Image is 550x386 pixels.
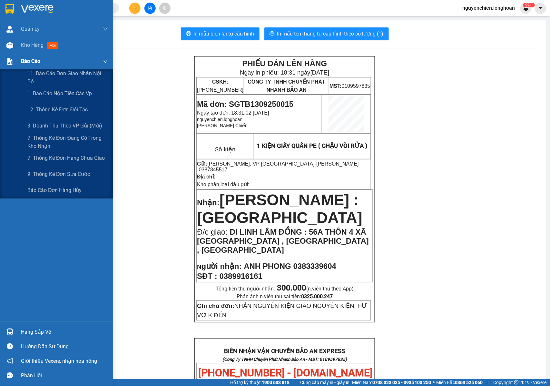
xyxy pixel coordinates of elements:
sup: 411 [523,3,535,7]
span: Miền Nam [352,379,431,386]
span: down [103,26,108,32]
span: mới [47,42,58,49]
span: Giới thiệu Vexere, nhận hoa hồng [21,357,97,365]
span: printer [270,31,275,37]
button: printerIn mẫu tem hàng tự cấu hình theo số lượng (1) [264,27,389,40]
span: gười nhận: [201,262,242,270]
span: ANH PHONG 0383339604 [244,262,336,270]
img: warehouse-icon [6,329,13,335]
img: warehouse-icon [6,26,13,33]
span: Tổng tiền thu người nhận: [216,286,354,292]
span: Phản ánh n.viên thu sai tiền: [237,293,333,300]
span: copyright [514,380,519,385]
span: 0389916161 [220,272,262,280]
span: Mã đơn: SGTB1309250015 [197,100,293,108]
strong: 300.000 [277,283,306,292]
span: [PHONE_NUMBER] - [DOMAIN_NAME] [198,367,373,379]
span: 3. Doanh Thu theo VP Gửi (mới) [27,122,102,130]
button: aim [159,3,171,14]
span: notification [7,358,13,364]
span: NHẬN NGUYÊN KIỆN GIAO NGUYÊN KIỆN, HƯ VỠ K ĐỀN [197,302,367,319]
strong: Địa chỉ: [197,174,215,179]
span: CÔNG TY TNHH CHUYỂN PHÁT NHANH BẢO AN [248,79,325,93]
div: Hướng dẫn sử dụng [21,342,108,351]
strong: N [197,263,241,270]
button: caret-down [535,3,546,14]
span: Đ/c giao: [197,228,230,236]
span: Hỗ trợ kỹ thuật: [230,379,290,386]
span: [DATE] [310,69,329,76]
strong: 1900 633 818 [262,380,290,385]
img: warehouse-icon [6,42,13,49]
img: solution-icon [6,58,13,65]
span: nguyenchien.longhoan [457,4,520,12]
strong: Gửi: [197,161,207,167]
span: [PERSON_NAME] - [197,161,359,172]
span: | [488,379,489,386]
span: In mẫu biên lai tự cấu hình [194,30,254,38]
span: 12. Thống kê đơn đối tác [27,106,88,114]
strong: (Công Ty TNHH Chuyển Phát Nhanh Bảo An - MST: 0109597835) [11,18,136,23]
strong: (Công Ty TNHH Chuyển Phát Nhanh Bảo An - MST: 0109597835) [222,357,347,362]
span: DI LINH LÂM ĐỒNG : 56A THÔN 4 XÃ [GEOGRAPHIC_DATA] , [GEOGRAPHIC_DATA] , [GEOGRAPHIC_DATA] [197,228,369,254]
strong: 0708 023 035 - 0935 103 250 [372,380,431,385]
strong: MST: [329,83,341,89]
span: message [7,372,13,379]
strong: 0369 525 060 [455,380,483,385]
div: Hàng sắp về [21,327,108,337]
span: Ngày in phiếu: 18:31 ngày [240,69,329,76]
span: Miền Bắc [437,379,483,386]
span: 1 KIỆN GIẤY QUẤN PE ( CHẬU VÒI RỬA ) [257,142,368,149]
span: [PHONE_NUMBER] - [DOMAIN_NAME] [28,25,120,50]
button: file-add [144,3,156,14]
span: [PERSON_NAME] Chiến [197,123,248,128]
span: plus [133,6,137,10]
strong: Ghi chú đơn: [197,302,234,309]
span: aim [162,6,167,10]
button: printerIn mẫu biên lai tự cấu hình [181,27,260,40]
span: 9. Thống kê đơn sửa cước [27,170,90,178]
span: 0387845517 [199,167,228,172]
span: ⚪️ [433,381,435,384]
span: (n.viên thu theo App) [277,286,354,292]
span: [PHONE_NUMBER] [197,79,243,93]
img: logo-vxr [5,4,14,14]
span: printer [186,31,191,37]
span: 7. Thống kê đơn đang có trong kho nhận [27,134,108,150]
span: question-circle [7,343,13,350]
span: 0109597835 [329,83,370,89]
strong: BIÊN NHẬN VẬN CHUYỂN BẢO AN EXPRESS [13,9,134,16]
span: Quản Lý [21,25,40,33]
strong: 0325.000.247 [301,293,333,300]
span: Báo cáo [21,57,40,65]
span: Ngày tạo đơn: 18:31:02 [DATE] [197,110,269,116]
span: - [197,161,359,172]
span: 1. Báo cáo nộp tiền các vp [27,89,92,97]
strong: PHIẾU DÁN LÊN HÀNG [242,59,327,68]
strong: SĐT : [197,272,217,280]
strong: BIÊN NHẬN VẬN CHUYỂN BẢO AN EXPRESS [224,348,345,355]
span: | [294,379,295,386]
span: In mẫu tem hàng tự cấu hình theo số lượng (1) [277,30,384,38]
span: Kho phân loại đầu gửi: [197,182,250,187]
span: file-add [148,6,152,10]
span: [PERSON_NAME]: VP [GEOGRAPHIC_DATA] [208,161,315,167]
span: down [103,59,108,64]
span: 7: Thống kê đơn hàng chưa giao [27,154,105,162]
span: caret-down [538,5,544,11]
span: Số kiện [215,146,235,153]
div: Phản hồi [21,371,108,381]
span: Báo cáo đơn hàng hủy [27,186,82,194]
span: nguyenchien.longhoan [197,117,242,122]
button: plus [129,3,141,14]
span: [PERSON_NAME] : [GEOGRAPHIC_DATA] [197,191,362,226]
strong: CSKH: [212,79,229,85]
span: Nhận: [197,198,220,207]
span: 11. Báo cáo đơn giao nhận nội bộ [27,69,108,86]
span: Cung cấp máy in - giấy in: [300,379,350,386]
span: Kho hàng [21,42,44,48]
img: icon-new-feature [523,5,529,11]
